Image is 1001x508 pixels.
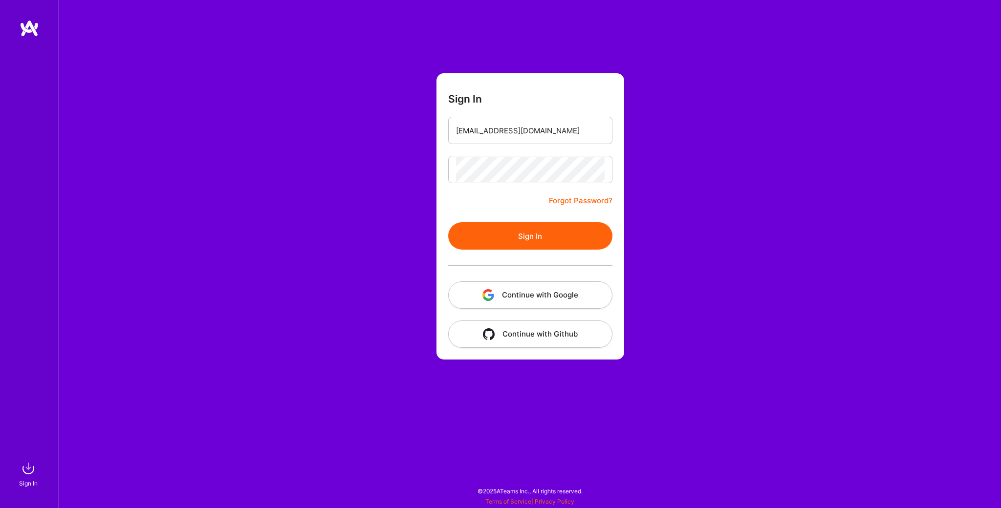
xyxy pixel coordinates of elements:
[482,289,494,301] img: icon
[483,328,495,340] img: icon
[448,222,612,250] button: Sign In
[59,479,1001,503] div: © 2025 ATeams Inc., All rights reserved.
[21,459,38,488] a: sign inSign In
[485,498,574,505] span: |
[19,478,38,488] div: Sign In
[20,20,39,37] img: logo
[19,459,38,478] img: sign in
[448,93,482,105] h3: Sign In
[549,195,612,207] a: Forgot Password?
[448,320,612,348] button: Continue with Github
[485,498,531,505] a: Terms of Service
[535,498,574,505] a: Privacy Policy
[448,281,612,309] button: Continue with Google
[456,118,605,143] input: Email...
